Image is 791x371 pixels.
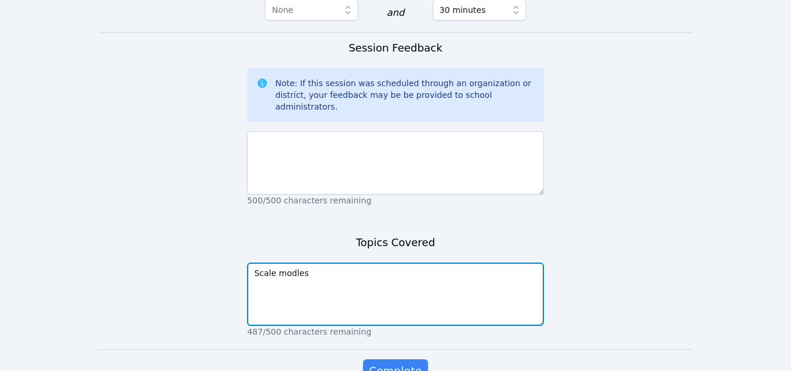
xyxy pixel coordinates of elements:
h3: Topics Covered [356,234,435,251]
p: 500/500 characters remaining [247,195,544,206]
span: None [272,5,293,15]
div: Note: If this session was scheduled through an organization or district, your feedback may be be ... [275,77,535,113]
span: 30 minutes [440,3,486,17]
textarea: Scale modles [247,263,544,326]
div: and [386,6,404,20]
h3: Session Feedback [348,40,442,56]
p: 487/500 characters remaining [247,326,544,338]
